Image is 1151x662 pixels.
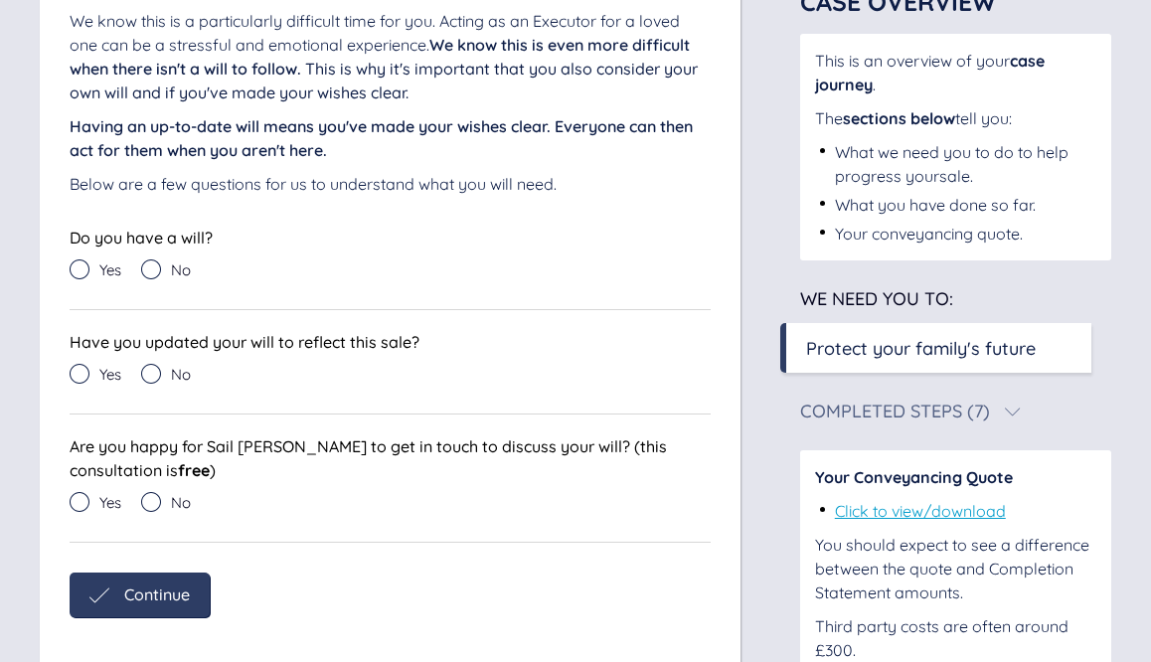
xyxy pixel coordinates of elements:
div: Protect your family's future [806,335,1036,362]
div: What you have done so far. [835,193,1036,217]
span: Yes [99,367,121,382]
div: We know this is a particularly difficult time for you. Acting as an Executor for a loved one can ... [70,9,711,104]
div: Below are a few questions for us to understand what you will need. [70,172,711,196]
span: This is why it's important that you also consider your own will and if you've made your wishes cl... [70,59,698,102]
span: No [171,262,191,277]
span: Continue [124,585,190,603]
span: No [171,495,191,510]
span: sections below [843,108,955,128]
span: No [171,367,191,382]
div: What we need you to do to help progress your sale . [835,140,1096,188]
div: Your conveyancing quote. [835,222,1023,246]
span: Are you happy for Sail [PERSON_NAME] to get in touch to discuss your will? (this consultation is ) [70,436,667,480]
div: The tell you: [815,106,1096,130]
span: free [178,460,210,480]
span: We need you to: [800,287,953,310]
span: Yes [99,262,121,277]
div: Completed Steps (7) [800,403,990,420]
span: Having an up-to-date will means you've made your wishes clear. Everyone can then act for them whe... [70,116,693,160]
div: You should expect to see a difference between the quote and Completion Statement amounts. [815,533,1096,604]
div: Third party costs are often around £300. [815,614,1096,662]
span: Yes [99,495,121,510]
span: Do you have a will? [70,228,213,248]
span: Your Conveyancing Quote [815,467,1013,487]
div: This is an overview of your . [815,49,1096,96]
span: Have you updated your will to reflect this sale? [70,332,419,352]
a: Click to view/download [835,501,1006,521]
